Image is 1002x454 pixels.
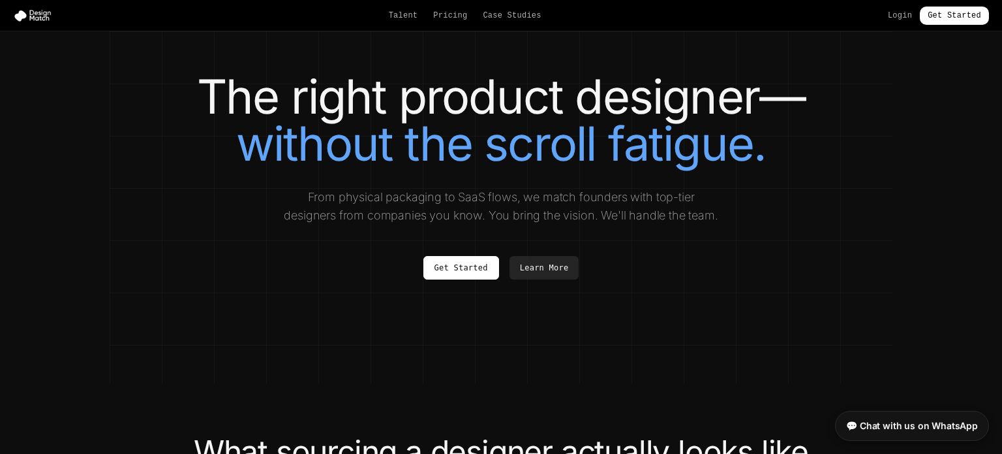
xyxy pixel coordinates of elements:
h1: The right product designer— [136,73,866,167]
a: Talent [389,10,418,21]
img: Design Match [13,9,57,22]
a: Learn More [509,256,579,280]
a: Get Started [423,256,499,280]
span: without the scroll fatigue. [236,115,766,172]
a: 💬 Chat with us on WhatsApp [835,411,989,441]
a: Get Started [920,7,989,25]
p: From physical packaging to SaaS flows, we match founders with top-tier designers from companies y... [282,188,720,225]
a: Login [888,10,912,21]
a: Case Studies [483,10,541,21]
a: Pricing [433,10,467,21]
